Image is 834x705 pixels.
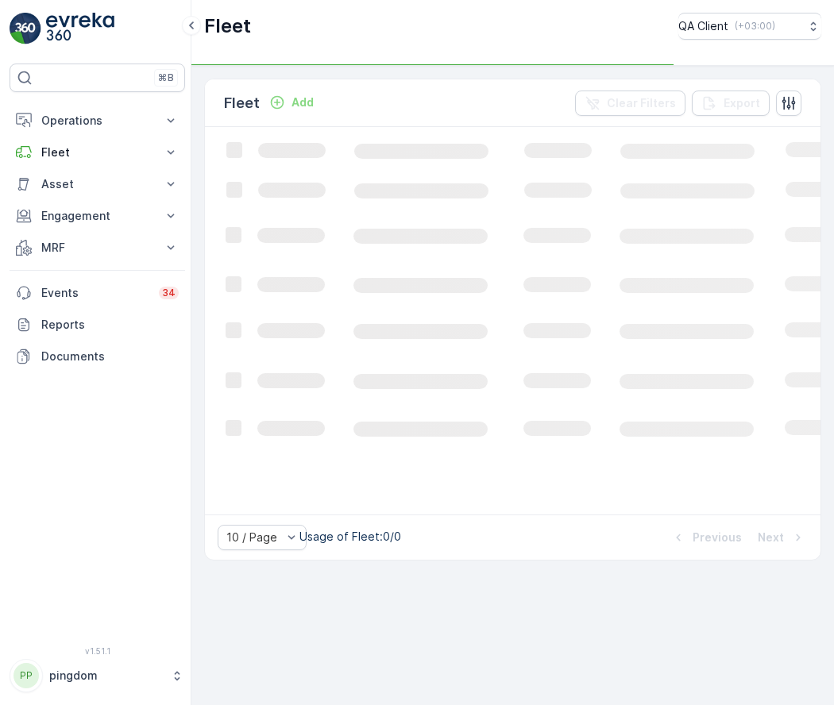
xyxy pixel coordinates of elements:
p: MRF [41,240,153,256]
p: Engagement [41,208,153,224]
p: 34 [162,287,176,299]
p: Events [41,285,149,301]
p: Previous [693,530,742,545]
p: Usage of Fleet : 0/0 [299,529,401,545]
button: QA Client(+03:00) [678,13,821,40]
p: QA Client [678,18,728,34]
p: Documents [41,349,179,364]
p: Fleet [224,92,260,114]
p: Add [292,94,314,110]
button: Add [263,93,320,112]
button: Clear Filters [575,91,685,116]
button: Next [756,528,808,547]
button: Asset [10,168,185,200]
button: Fleet [10,137,185,168]
button: Operations [10,105,185,137]
p: pingdom [49,668,163,684]
img: logo_light-DOdMpM7g.png [46,13,114,44]
a: Reports [10,309,185,341]
a: Documents [10,341,185,372]
div: PP [14,663,39,688]
button: MRF [10,232,185,264]
p: Reports [41,317,179,333]
p: Fleet [204,13,251,39]
button: Export [692,91,770,116]
p: Clear Filters [607,95,676,111]
p: ⌘B [158,71,174,84]
p: ( +03:00 ) [735,20,775,33]
button: PPpingdom [10,659,185,692]
p: Fleet [41,144,153,160]
p: Next [758,530,784,545]
img: logo [10,13,41,44]
span: v 1.51.1 [10,646,185,656]
p: Operations [41,113,153,129]
p: Asset [41,176,153,192]
button: Previous [669,528,743,547]
a: Events34 [10,277,185,309]
p: Export [724,95,760,111]
button: Engagement [10,200,185,232]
